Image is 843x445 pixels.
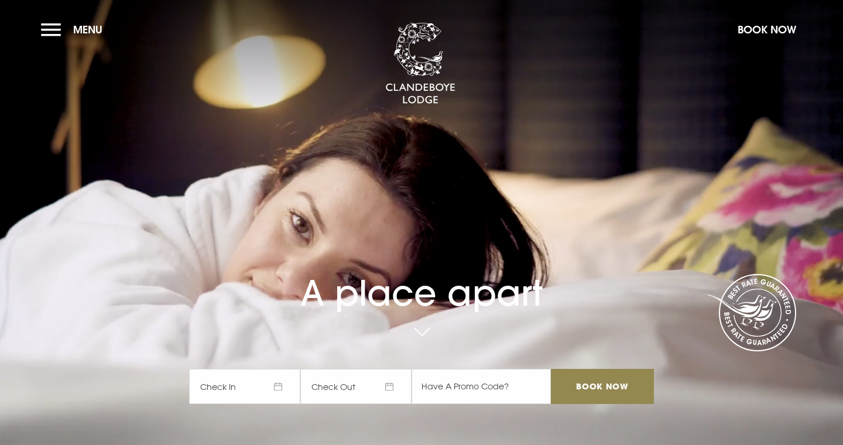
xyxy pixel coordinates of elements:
[412,369,551,404] input: Have A Promo Code?
[551,369,654,404] input: Book Now
[300,369,412,404] span: Check Out
[189,369,300,404] span: Check In
[385,23,455,105] img: Clandeboye Lodge
[73,23,102,36] span: Menu
[189,245,654,314] h1: A place apart
[732,17,802,42] button: Book Now
[41,17,108,42] button: Menu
